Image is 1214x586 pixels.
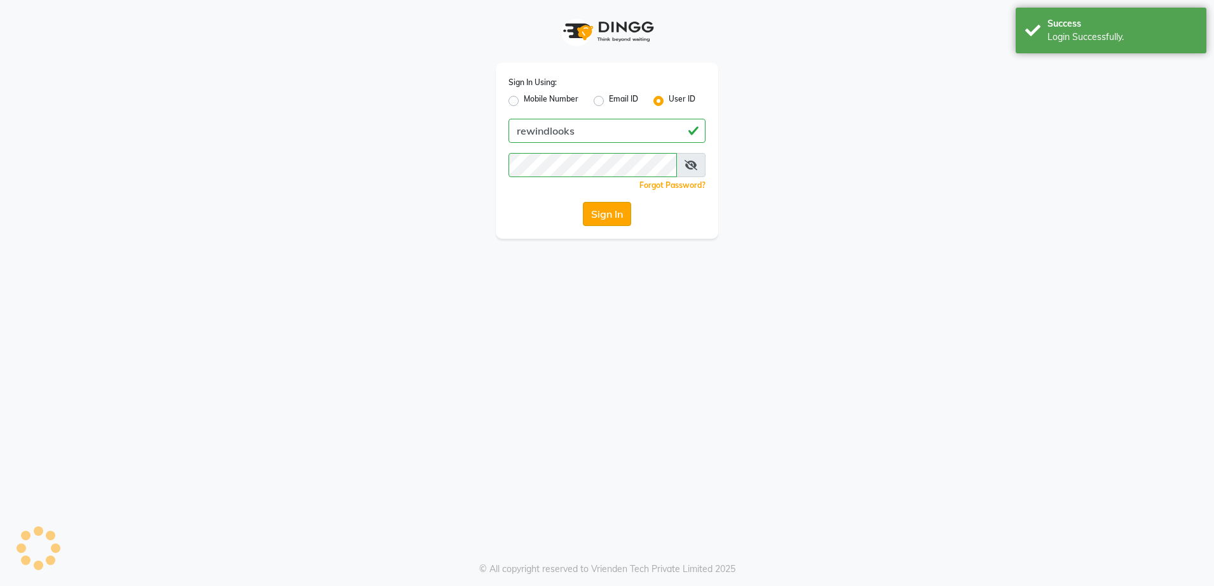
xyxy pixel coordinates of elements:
label: Sign In Using: [508,77,557,88]
input: Username [508,119,706,143]
label: User ID [669,93,695,109]
label: Email ID [609,93,638,109]
button: Sign In [583,202,631,226]
label: Mobile Number [524,93,578,109]
input: Username [508,153,677,177]
img: logo1.svg [556,13,658,50]
div: Success [1047,17,1197,30]
div: Login Successfully. [1047,30,1197,44]
a: Forgot Password? [639,180,706,190]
